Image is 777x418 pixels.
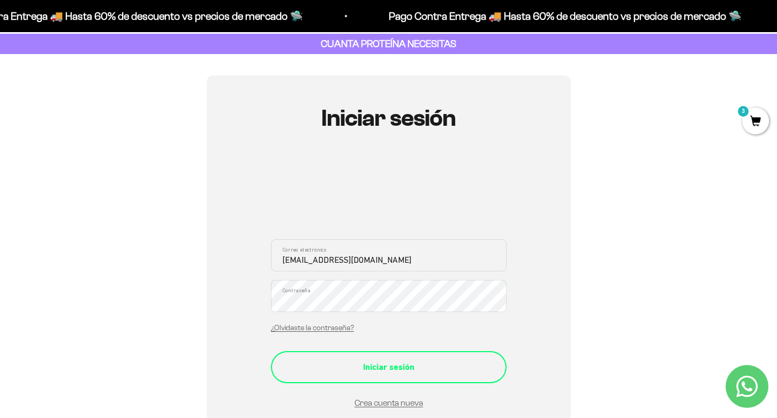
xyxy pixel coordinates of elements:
[271,324,354,332] a: ¿Olvidaste la contraseña?
[271,105,507,131] h1: Iniciar sesión
[377,7,730,25] p: Pago Contra Entrega 🚚 Hasta 60% de descuento vs precios de mercado 🛸
[271,351,507,383] button: Iniciar sesión
[742,116,769,128] a: 3
[354,398,423,407] a: Crea cuenta nueva
[292,360,485,374] div: Iniciar sesión
[737,105,750,118] mark: 3
[321,38,456,49] strong: CUANTA PROTEÍNA NECESITAS
[271,163,507,226] iframe: Social Login Buttons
